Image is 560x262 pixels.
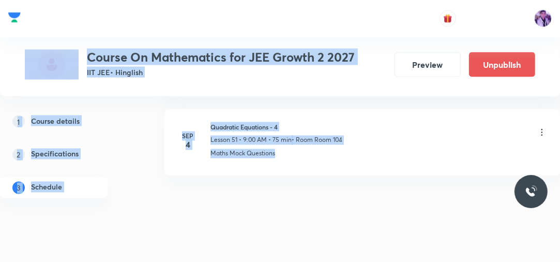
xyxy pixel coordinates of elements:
h6: Quadratic Equations - 4 [210,122,342,132]
p: Maths Mock Questions [210,149,275,158]
h5: Schedule [31,182,62,194]
img: preeti Tripathi [534,10,552,27]
p: 1 [12,115,25,128]
h6: Sep [177,132,198,141]
p: IIT JEE • Hinglish [87,67,355,78]
button: Preview [395,52,461,77]
img: avatar [443,14,452,23]
img: Company Logo [8,10,21,25]
a: Company Logo [8,10,21,28]
img: ttu [525,185,537,198]
p: 2 [12,149,25,161]
button: Unpublish [469,52,535,77]
h4: 4 [177,141,198,149]
button: avatar [440,10,456,27]
h3: Course On Mathematics for JEE Growth 2 2027 [87,50,355,65]
p: 3 [12,182,25,194]
h5: Course details [31,115,80,128]
img: 469A80B5-1BE1-4B56-8538-3D2794E20E0B_plus.png [25,50,79,80]
p: • Room Room 104 [292,136,342,145]
h5: Specifications [31,149,79,161]
p: Lesson 51 • 9:00 AM • 75 min [210,136,292,145]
